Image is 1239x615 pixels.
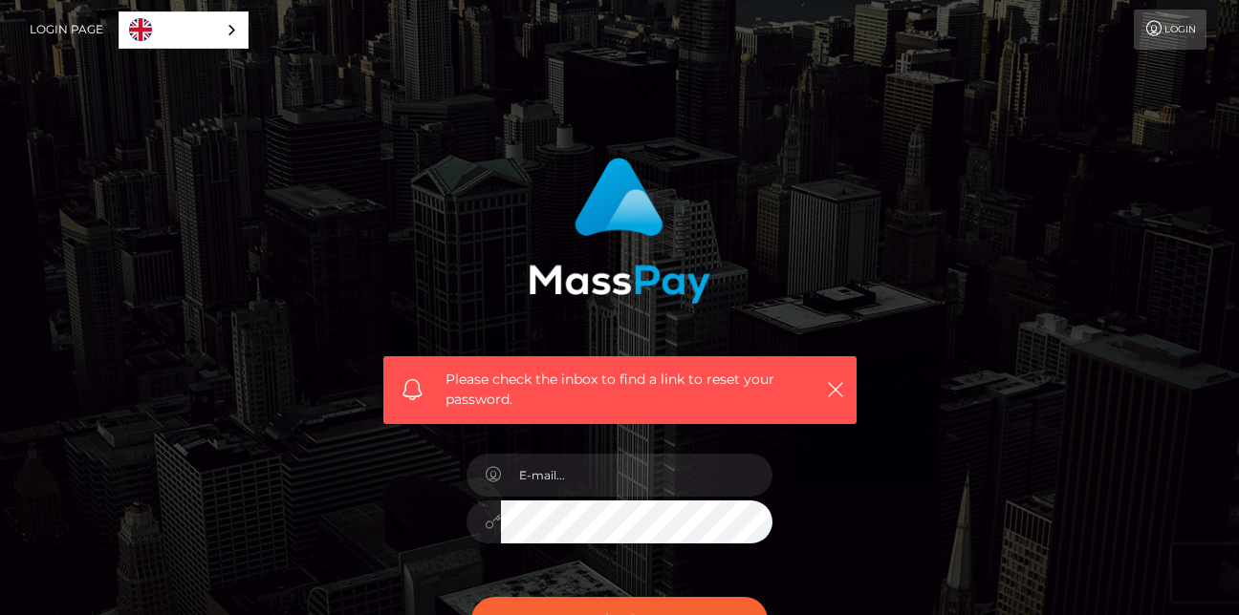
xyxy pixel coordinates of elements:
[501,454,772,497] input: E-mail...
[529,158,710,304] img: MassPay Login
[119,11,249,49] div: Language
[30,10,103,50] a: Login Page
[446,370,794,410] span: Please check the inbox to find a link to reset your password.
[1134,10,1206,50] a: Login
[119,11,249,49] aside: Language selected: English
[120,12,248,48] a: English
